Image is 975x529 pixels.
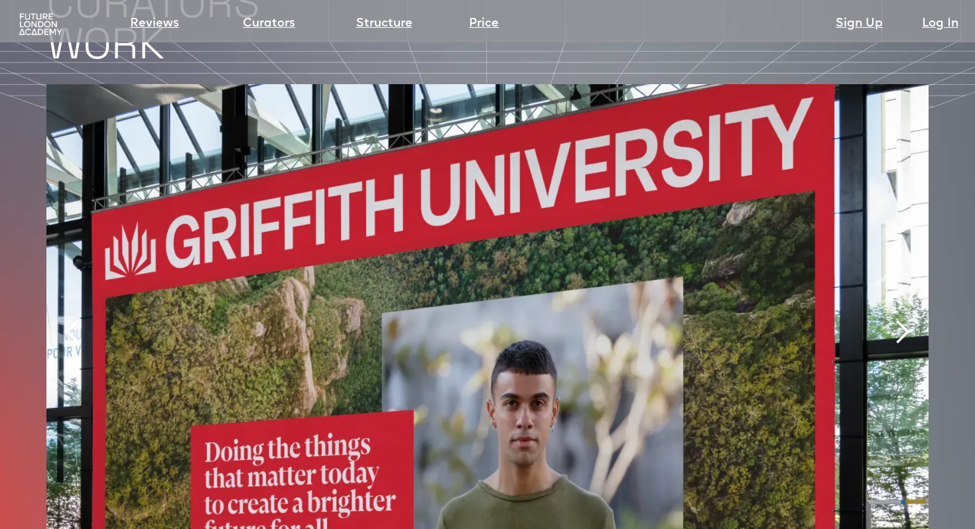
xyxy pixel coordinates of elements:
a: Reviews [130,15,179,33]
a: Price [469,15,499,33]
a: Sign Up [836,15,883,33]
a: Curators [243,15,295,33]
a: Log In [922,15,958,33]
a: Structure [356,15,413,33]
